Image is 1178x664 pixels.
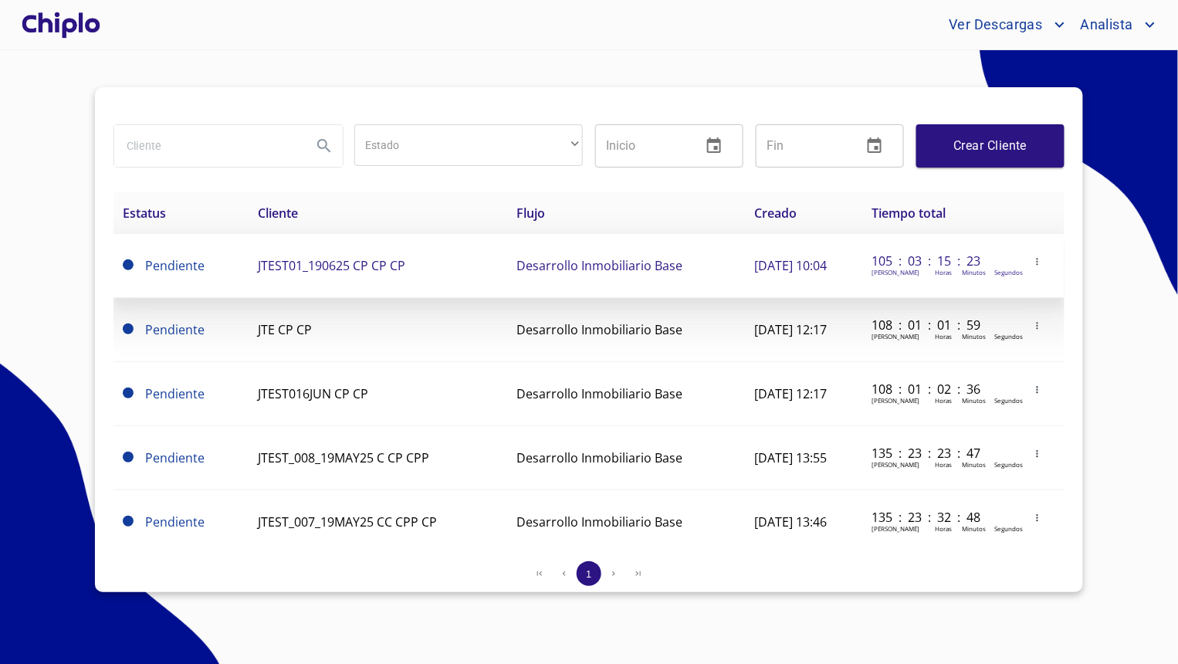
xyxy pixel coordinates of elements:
[872,509,976,526] p: 135 : 23 : 32 : 48
[994,396,1023,405] p: Segundos
[145,449,205,466] span: Pendiente
[145,321,205,338] span: Pendiente
[962,332,986,340] p: Minutos
[123,516,134,527] span: Pendiente
[962,460,986,469] p: Minutos
[516,449,682,466] span: Desarrollo Inmobiliario Base
[872,317,976,334] p: 108 : 01 : 01 : 59
[962,396,986,405] p: Minutos
[145,385,205,402] span: Pendiente
[145,513,205,530] span: Pendiente
[872,332,919,340] p: [PERSON_NAME]
[754,385,827,402] span: [DATE] 12:17
[938,12,1069,37] button: account of current user
[935,524,952,533] p: Horas
[935,460,952,469] p: Horas
[929,135,1052,157] span: Crear Cliente
[586,568,591,580] span: 1
[754,449,827,466] span: [DATE] 13:55
[123,324,134,334] span: Pendiente
[516,257,682,274] span: Desarrollo Inmobiliario Base
[962,268,986,276] p: Minutos
[935,268,952,276] p: Horas
[938,12,1051,37] span: Ver Descargas
[1069,12,1159,37] button: account of current user
[1069,12,1141,37] span: Analista
[516,205,545,222] span: Flujo
[935,396,952,405] p: Horas
[114,125,300,167] input: search
[872,205,946,222] span: Tiempo total
[123,259,134,270] span: Pendiente
[935,332,952,340] p: Horas
[145,257,205,274] span: Pendiente
[258,321,312,338] span: JTE CP CP
[258,513,437,530] span: JTEST_007_19MAY25 CC CPP CP
[123,205,166,222] span: Estatus
[872,396,919,405] p: [PERSON_NAME]
[516,385,682,402] span: Desarrollo Inmobiliario Base
[872,524,919,533] p: [PERSON_NAME]
[754,205,797,222] span: Creado
[994,524,1023,533] p: Segundos
[872,268,919,276] p: [PERSON_NAME]
[754,321,827,338] span: [DATE] 12:17
[994,460,1023,469] p: Segundos
[258,385,368,402] span: JTEST016JUN CP CP
[306,127,343,164] button: Search
[258,449,429,466] span: JTEST_008_19MAY25 C CP CPP
[123,388,134,398] span: Pendiente
[872,445,976,462] p: 135 : 23 : 23 : 47
[962,524,986,533] p: Minutos
[258,205,298,222] span: Cliente
[123,452,134,462] span: Pendiente
[872,252,976,269] p: 105 : 03 : 15 : 23
[872,460,919,469] p: [PERSON_NAME]
[872,381,976,398] p: 108 : 01 : 02 : 36
[994,268,1023,276] p: Segundos
[516,321,682,338] span: Desarrollo Inmobiliario Base
[754,513,827,530] span: [DATE] 13:46
[754,257,827,274] span: [DATE] 10:04
[258,257,405,274] span: JTEST01_190625 CP CP CP
[577,561,601,586] button: 1
[354,124,583,166] div: ​
[516,513,682,530] span: Desarrollo Inmobiliario Base
[916,124,1065,168] button: Crear Cliente
[994,332,1023,340] p: Segundos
